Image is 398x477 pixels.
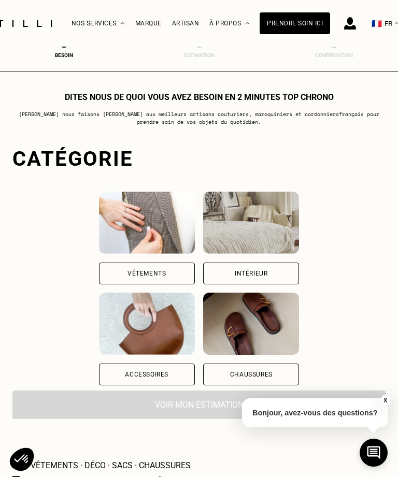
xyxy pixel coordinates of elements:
h1: Dites nous de quoi vous avez besoin en 2 minutes top chrono [65,92,334,102]
p: [PERSON_NAME] nous faisons [PERSON_NAME] aux meilleurs artisans couturiers , maroquiniers et cord... [12,110,386,126]
div: Intérieur [235,270,267,277]
a: Marque [135,20,162,27]
div: Confirmation [313,52,354,58]
div: À propos [209,1,249,47]
span: 🇫🇷 [372,19,382,28]
div: Estimation [178,52,220,58]
a: Prendre soin ici [260,12,330,34]
img: Intérieur [203,192,299,254]
a: Artisan [172,20,200,27]
img: icône connexion [344,17,356,30]
div: Accessoires [125,371,168,378]
div: Catégorie [12,147,386,171]
img: Accessoires [99,293,195,355]
div: Besoin [44,52,85,58]
p: Bonjour, avez-vous des questions? [242,398,388,427]
div: Nos services [72,1,125,47]
p: Vêtements · Déco · Sacs · Chaussures [31,460,191,470]
img: Chaussures [203,293,299,355]
img: Vêtements [99,192,195,254]
button: X [380,395,390,406]
div: Vêtements [127,270,166,277]
div: Chaussures [230,371,273,378]
img: Menu déroulant à propos [245,22,249,25]
img: Menu déroulant [121,22,125,25]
